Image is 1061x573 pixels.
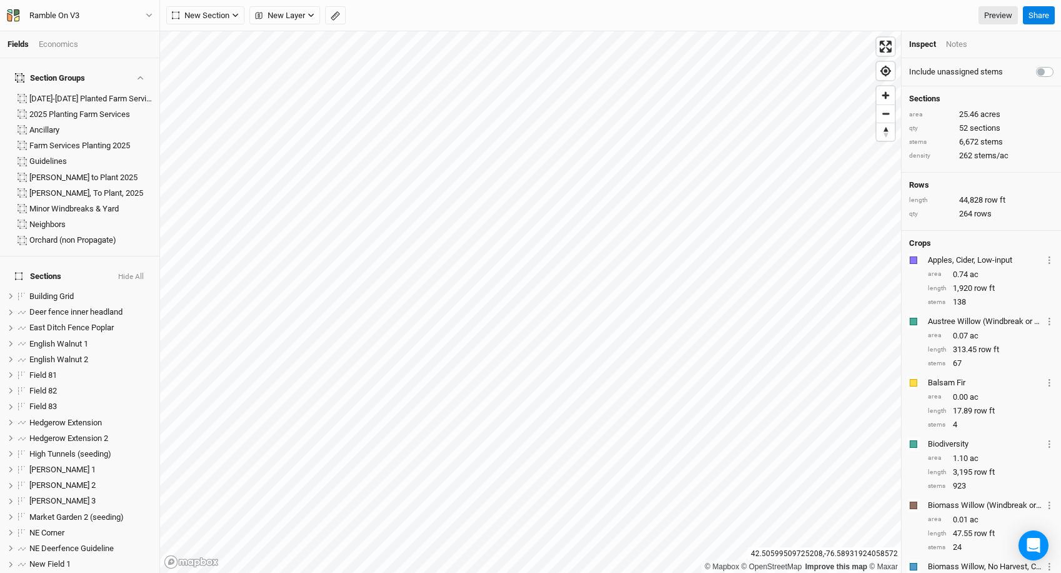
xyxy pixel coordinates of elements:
div: Hopple 3 [29,496,152,506]
div: 0.01 [928,514,1053,525]
span: ac [970,453,978,464]
div: Field 82 [29,386,152,396]
button: Reset bearing to north [877,123,895,141]
div: Apples, Cider, Low-input [928,255,1043,266]
div: East Ditch Fence Poplar [29,323,152,333]
button: Crop Usage [1045,253,1053,267]
div: 67 [928,358,1053,369]
span: Sections [15,271,61,281]
span: ac [970,269,978,280]
h4: Rows [909,180,1053,190]
span: row ft [978,344,999,355]
div: Biomass Willow (Windbreak or Screen) [928,500,1043,511]
span: Building Grid [29,292,74,301]
div: 17.89 [928,405,1053,417]
div: Building Grid [29,292,152,302]
button: Zoom in [877,86,895,104]
div: qty [909,210,953,219]
div: Harry, To Plant, 2025 [29,188,152,198]
div: Hedgerow Extension [29,418,152,428]
a: Fields [8,39,29,49]
span: Zoom out [877,105,895,123]
button: Enter fullscreen [877,38,895,56]
span: New Layer [255,9,305,22]
div: 0.07 [928,330,1053,342]
div: 4 [928,419,1053,430]
span: Hedgerow Extension [29,418,102,427]
div: 264 [909,208,1053,220]
div: 313.45 [928,344,1053,355]
button: Find my location [877,62,895,80]
canvas: Map [160,31,901,573]
span: row ft [974,528,995,539]
span: [PERSON_NAME] 2 [29,480,96,490]
div: 42.50599509725208 , -76.58931924058572 [748,547,901,560]
span: row ft [974,405,995,417]
div: Hedgerow Extension 2 [29,434,152,444]
div: 1.10 [928,453,1053,464]
div: Notes [946,39,967,50]
span: NE Corner [29,528,64,537]
button: New Section [166,6,244,25]
div: Neighbors [29,220,152,230]
div: Deer fence inner headland [29,307,152,317]
div: Field 83 [29,402,152,412]
button: Crop Usage [1045,314,1053,328]
span: Field 83 [29,402,57,411]
div: Field 81 [29,370,152,380]
h4: Sections [909,94,1053,104]
span: New Field 1 [29,559,71,569]
div: 0.74 [928,269,1053,280]
div: stems [909,138,953,147]
button: Shortcut: M [325,6,346,25]
a: OpenStreetMap [742,562,802,571]
div: Ramble On V3 [29,9,79,22]
div: Open Intercom Messenger [1018,530,1048,560]
div: stems [928,482,947,491]
div: Hopple 2 [29,480,152,490]
div: 138 [928,297,1053,308]
div: Orchard (non Propagate) [29,235,152,245]
label: Include unassigned stems [909,66,1003,78]
div: qty [909,124,953,133]
span: ac [970,392,978,403]
div: Farm Services Planting 2025 [29,141,152,151]
span: ac [970,514,978,525]
div: Biodiversity [928,439,1043,450]
button: New Layer [249,6,320,25]
div: area [928,331,947,340]
div: length [928,529,947,539]
div: High Tunnels (seeding) [29,449,152,459]
div: length [928,407,947,416]
div: 6,672 [909,136,1053,148]
div: area [928,270,947,279]
button: Ramble On V3 [6,9,153,23]
span: row ft [985,195,1005,206]
a: Mapbox [705,562,739,571]
div: 262 [909,150,1053,161]
div: 0.00 [928,392,1053,403]
span: East Ditch Fence Poplar [29,323,114,332]
span: ac [970,330,978,342]
div: New Field 1 [29,559,152,569]
div: 2022-2024 Planted Farm Services [29,94,152,104]
div: area [909,110,953,119]
div: stems [928,359,947,368]
div: Economics [39,39,78,50]
div: Inspect [909,39,936,50]
span: Field 81 [29,370,57,380]
div: 25.46 [909,109,1053,120]
div: Section Groups [15,73,85,83]
div: stems [928,420,947,430]
button: Share [1023,6,1055,25]
span: Field 82 [29,386,57,395]
span: row ft [974,467,995,478]
button: Show section groups [134,74,145,82]
div: area [928,392,947,402]
div: Market Garden 2 (seeding) [29,512,152,522]
button: Crop Usage [1045,437,1053,451]
div: NE Corner [29,528,152,538]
